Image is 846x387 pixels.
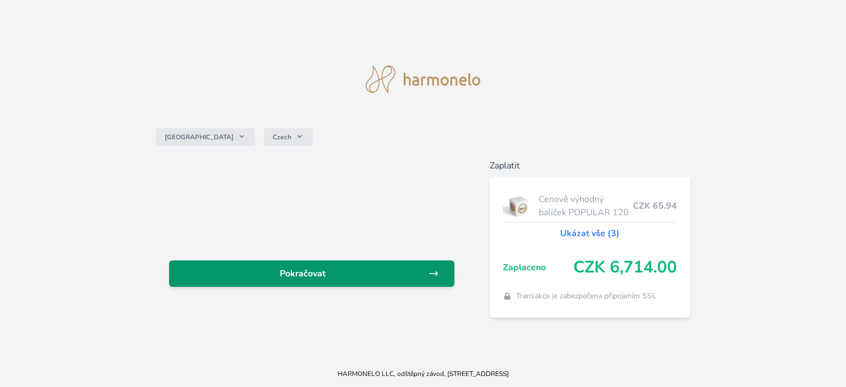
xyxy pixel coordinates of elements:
[539,193,633,219] span: Cenově výhodný balíček POPULAR 120
[178,267,428,280] span: Pokračovat
[156,128,255,146] button: [GEOGRAPHIC_DATA]
[264,128,313,146] button: Czech
[165,133,234,141] span: [GEOGRAPHIC_DATA]
[169,260,454,287] a: Pokračovat
[273,133,291,141] span: Czech
[490,159,690,172] h6: Zaplatit
[633,199,677,212] span: CZK 65.94
[503,192,534,220] img: popular.jpg
[573,258,677,277] span: CZK 6,714.00
[366,66,480,93] img: logo.svg
[503,261,573,274] span: Zaplaceno
[516,291,657,302] span: Transakce je zabezpečena připojením SSL
[560,227,620,240] a: Ukázat vše (3)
